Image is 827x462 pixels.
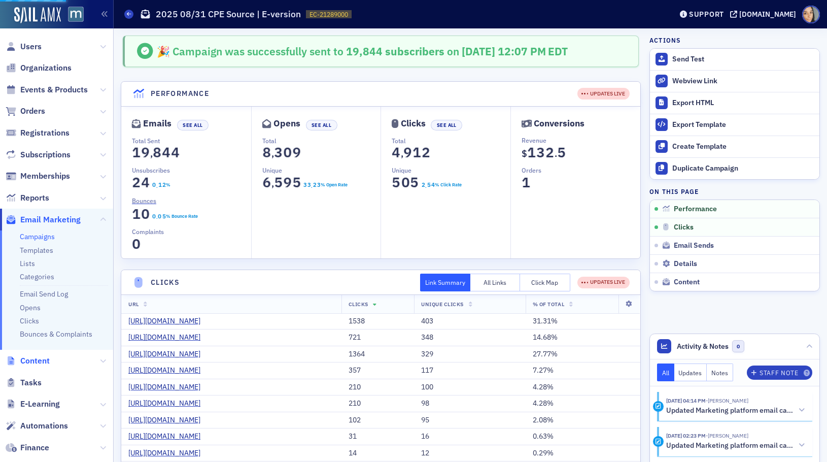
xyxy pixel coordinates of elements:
div: % [166,181,170,188]
span: 9 [290,144,303,161]
div: 210 [349,383,407,392]
span: 1 [129,205,143,223]
span: 3 [302,180,307,189]
img: SailAMX [14,7,61,23]
a: [URL][DOMAIN_NAME] [128,416,208,425]
span: 0 [157,212,162,221]
p: Unsubscribes [132,166,251,175]
a: [URL][DOMAIN_NAME] [128,432,208,441]
div: 117 [421,366,519,375]
a: Bounces & Complaints [20,329,92,339]
span: . [311,183,313,190]
a: [URL][DOMAIN_NAME] [128,333,208,342]
a: Campaigns [20,232,55,241]
div: Webview Link [672,77,814,86]
a: Opens [20,303,41,312]
img: SailAMX [68,7,84,22]
div: Emails [143,121,171,126]
span: 9 [139,144,152,161]
div: 31.31% [533,317,633,326]
button: [DOMAIN_NAME] [730,11,800,18]
div: Staff Note [760,370,798,376]
span: Clicks [349,301,368,308]
span: . [156,214,158,221]
a: [URL][DOMAIN_NAME] [128,317,208,326]
div: 403 [421,317,519,326]
a: Email Marketing [6,214,81,225]
button: Link Summary [420,274,470,291]
span: 9 [281,174,294,191]
span: Bounces [132,196,156,205]
span: . [425,183,427,190]
p: Total [262,136,381,145]
div: 98 [421,399,519,408]
a: Events & Products [6,84,88,95]
span: Content [674,278,700,287]
span: 0 [732,340,745,353]
a: Webview Link [650,70,819,92]
span: 6 [260,174,273,191]
div: Activity [653,436,664,447]
button: Updates [674,364,707,381]
span: 5 [390,174,403,191]
h1: 2025 08/31 CPE Source | E-version [156,8,301,20]
span: EC-21289000 [309,10,348,19]
a: E-Learning [6,399,60,410]
p: Unique [262,166,381,175]
div: % Click Rate [435,181,462,188]
span: 1 [519,174,533,191]
button: See All [177,120,209,130]
a: Subscriptions [6,149,71,160]
div: 210 [349,399,407,408]
span: Profile [802,6,820,23]
span: 3 [271,144,285,161]
button: All [657,364,674,381]
span: Users [20,41,42,52]
span: [DATE] [462,44,498,58]
div: 4.28% [533,383,633,392]
div: 4.28% [533,399,633,408]
div: UPDATES LIVE [577,277,630,288]
a: Export Template [650,114,819,136]
span: Lauren Standiford [706,397,748,404]
h4: On this page [649,187,820,196]
button: Updated Marketing platform email campaign: 2025 08/31 CPE Source | E-version [666,440,805,451]
span: Activity & Notes [677,341,729,352]
section: 505 [392,177,419,188]
span: 4 [168,144,182,161]
section: 0.05 [152,213,166,220]
span: Organizations [20,62,72,74]
span: 2 [421,180,426,189]
a: Categories [20,272,54,281]
span: 2 [161,180,166,189]
p: Total [392,136,510,145]
section: 0.12 [152,181,166,188]
span: . [156,183,158,190]
div: 7.27% [533,366,633,375]
span: 0 [139,205,152,223]
section: 2.54 [421,181,435,188]
div: 0.29% [533,449,633,458]
span: E-Learning [20,399,60,410]
div: Create Template [672,142,814,151]
span: , [150,147,153,160]
span: , [271,177,274,190]
a: Automations [6,420,68,432]
span: $ [522,147,527,160]
div: 95 [421,416,519,425]
a: Content [6,355,50,367]
span: 2 [543,144,557,161]
span: 0 [129,235,143,253]
button: See All [431,120,462,130]
section: 24 [132,177,150,188]
div: Conversions [534,121,584,126]
span: Automations [20,420,68,432]
a: Orders [6,106,45,117]
button: Click Map [520,274,570,291]
span: Registrations [20,127,70,139]
button: Send Test [650,49,819,70]
button: See All [306,120,337,130]
span: , [401,147,403,160]
div: [DOMAIN_NAME] [739,10,796,19]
